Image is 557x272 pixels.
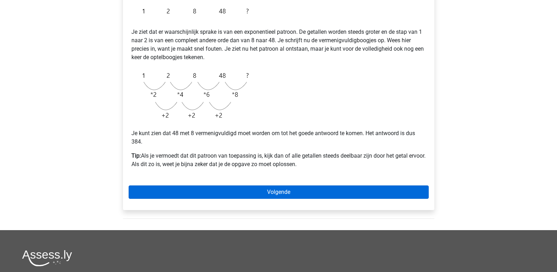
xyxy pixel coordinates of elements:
[131,129,426,146] p: Je kunt zien dat 48 met 8 vermenigvuldigd moet worden om tot het goede antwoord te komen. Het ant...
[131,152,426,169] p: Als je vermoedt dat dit patroon van toepassing is, kijk dan of alle getallen steeds deelbaar zijn...
[131,67,252,124] img: Exponential_Example_1_2.png
[22,250,72,266] img: Assessly logo
[131,3,252,19] img: Exponential_Example_1.png
[131,19,426,62] p: Je ziet dat er waarschijnlijk sprake is van een exponentieel patroon. De getallen worden steeds g...
[131,152,141,159] b: Tip:
[129,185,429,199] a: Volgende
